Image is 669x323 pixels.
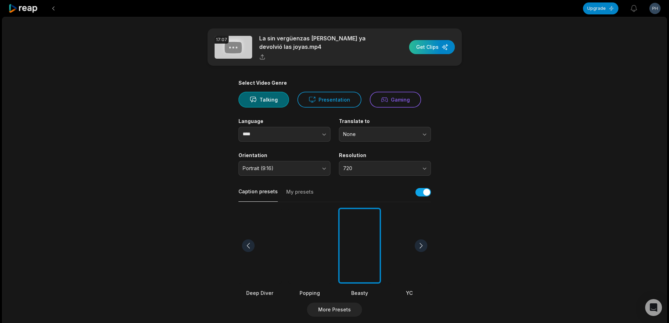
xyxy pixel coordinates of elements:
div: Beasty [338,289,381,297]
label: Resolution [339,152,431,159]
div: Open Intercom Messenger [645,299,662,316]
div: Deep Diver [238,289,281,297]
button: Caption presets [238,188,278,202]
button: Portrait (9:16) [238,161,330,176]
span: 720 [343,165,417,172]
button: More Presets [307,303,362,317]
button: 720 [339,161,431,176]
button: Presentation [297,92,361,108]
div: Select Video Genre [238,80,431,86]
button: My presets [286,188,314,202]
label: Translate to [339,118,431,124]
label: Language [238,118,330,124]
span: Portrait (9:16) [243,165,316,172]
button: Gaming [370,92,421,108]
button: Get Clips [409,40,455,54]
p: La sin vergüenzas [PERSON_NAME] ya devolvió las joyas.mp4 [259,34,380,51]
button: Talking [238,92,289,108]
div: YC [388,289,431,297]
label: Orientation [238,152,330,159]
div: Popping [288,289,331,297]
button: None [339,127,431,142]
div: 17:07 [215,36,229,44]
button: Upgrade [583,2,618,14]
span: None [343,131,417,137]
